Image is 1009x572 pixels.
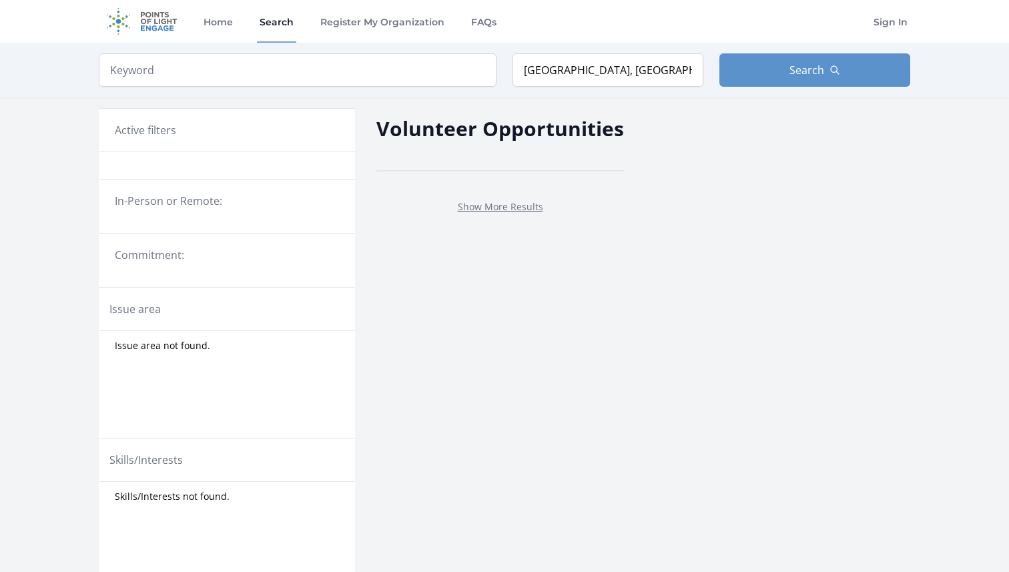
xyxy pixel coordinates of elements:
h3: Active filters [115,122,176,138]
button: Search [719,53,910,87]
legend: Commitment: [115,247,339,263]
legend: Issue area [109,301,161,317]
span: Search [789,62,824,78]
span: Issue area not found. [115,339,210,352]
span: Skills/Interests not found. [115,490,230,503]
input: Location [513,53,703,87]
a: Show More Results [458,200,543,213]
h2: Volunteer Opportunities [376,113,624,144]
legend: In-Person or Remote: [115,193,339,209]
legend: Skills/Interests [109,452,183,468]
input: Keyword [99,53,496,87]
